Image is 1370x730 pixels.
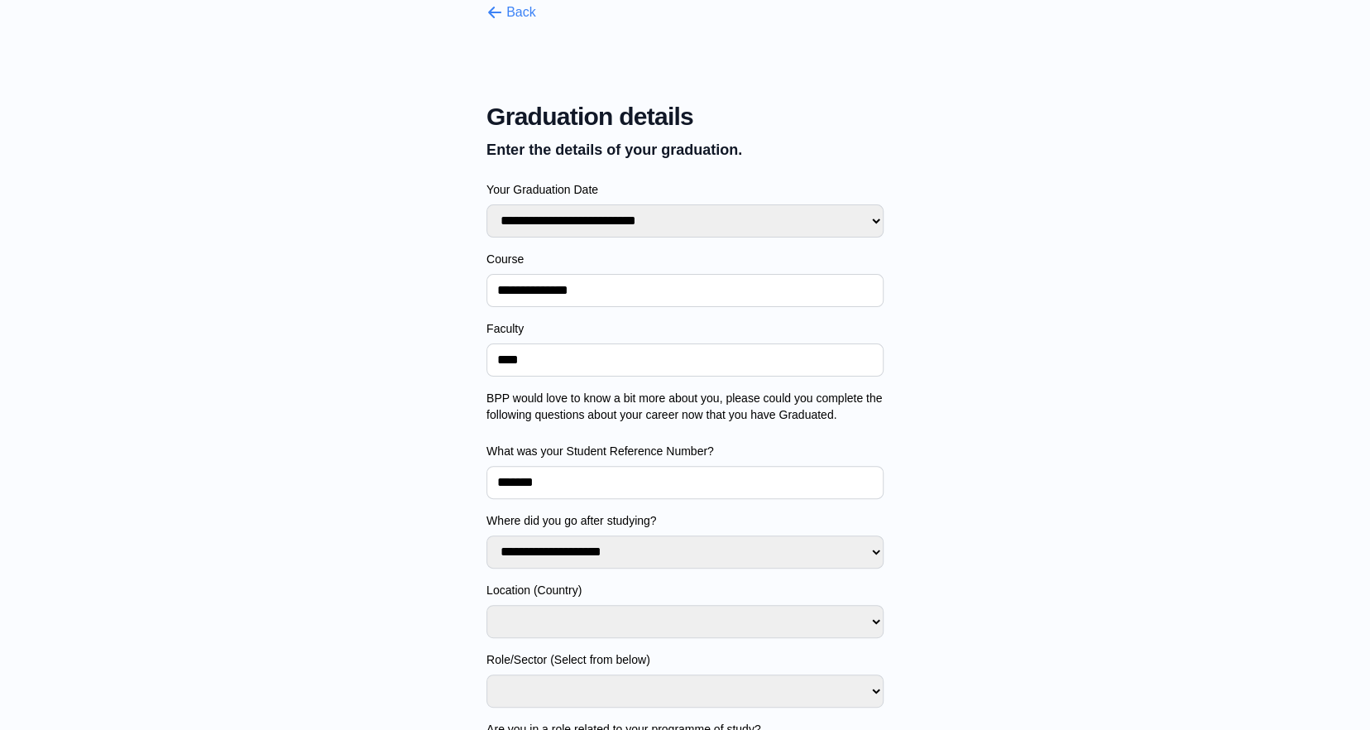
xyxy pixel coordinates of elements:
[486,181,884,198] label: Your Graduation Date
[486,390,884,423] label: BPP would love to know a bit more about you, please could you complete the following questions ab...
[486,102,884,132] span: Graduation details
[486,582,884,598] label: Location (Country)
[486,2,536,22] button: Back
[486,512,884,529] label: Where did you go after studying?
[486,138,884,161] p: Enter the details of your graduation.
[486,651,884,668] label: Role/Sector (Select from below)
[486,320,884,337] label: Faculty
[486,443,884,459] label: What was your Student Reference Number?
[486,251,884,267] label: Course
